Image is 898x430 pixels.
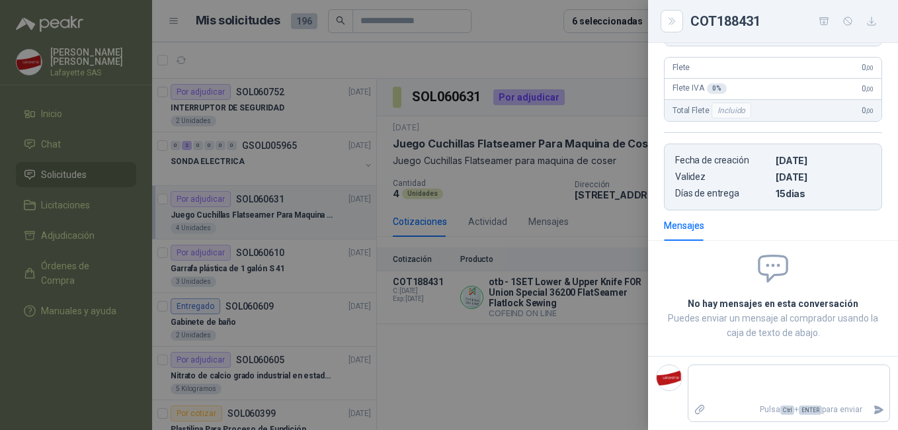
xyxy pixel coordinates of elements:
div: 0 % [707,83,727,94]
label: Adjuntar archivos [688,398,711,421]
span: Ctrl [780,406,794,415]
button: Enviar [868,398,889,421]
span: Flete IVA [673,83,727,94]
span: Flete [673,63,690,72]
span: ,00 [866,85,874,93]
button: Close [664,13,680,29]
div: Incluido [712,103,751,118]
p: [DATE] [776,171,871,183]
span: ,00 [866,64,874,71]
span: 0 [862,84,874,93]
p: Días de entrega [675,188,770,199]
p: Pulsa + para enviar [711,398,868,421]
p: Validez [675,171,770,183]
div: COT188431 [690,11,882,32]
span: 0 [862,63,874,72]
span: Total Flete [673,103,754,118]
span: ENTER [799,406,822,415]
span: ,00 [866,107,874,114]
img: Company Logo [657,365,682,390]
p: Puedes enviar un mensaje al comprador usando la caja de texto de abajo. [664,311,882,340]
p: Fecha de creación [675,155,770,166]
span: 0 [862,106,874,115]
p: [DATE] [776,155,871,166]
h2: No hay mensajes en esta conversación [664,296,882,311]
p: 15 dias [776,188,871,199]
div: Mensajes [664,218,704,233]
